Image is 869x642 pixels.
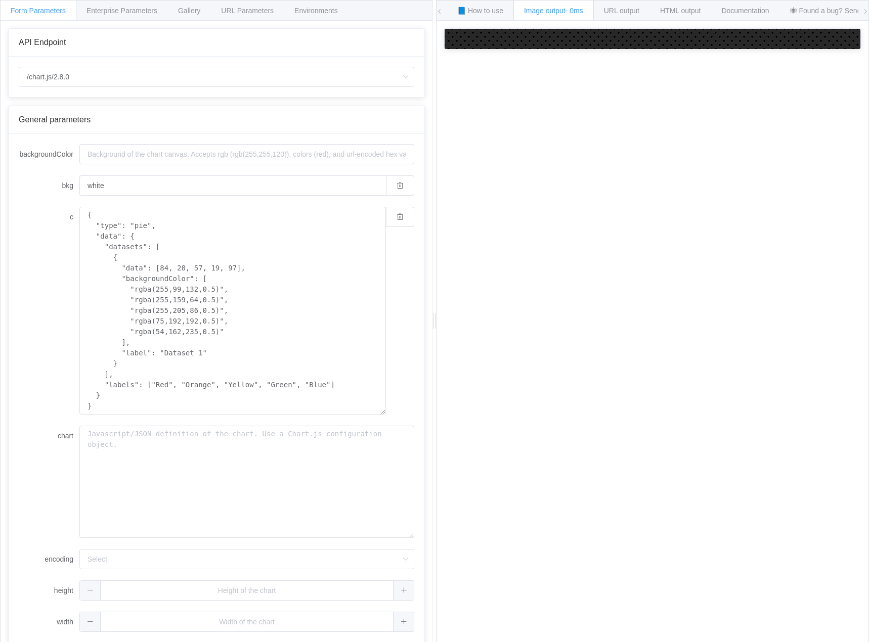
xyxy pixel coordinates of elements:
span: Image output [524,7,583,15]
span: HTML output [660,7,701,15]
input: Height of the chart [79,580,414,601]
span: API Endpoint [19,38,66,47]
span: 📘 How to use [457,7,503,15]
span: Enterprise Parameters [86,7,157,15]
input: Width of the chart [79,612,414,632]
span: - 0ms [566,7,583,15]
span: Environments [294,7,338,15]
input: Select [79,549,414,569]
span: URL output [604,7,639,15]
label: c [19,207,79,227]
label: bkg [19,175,79,196]
span: Gallery [178,7,200,15]
label: backgroundColor [19,144,79,164]
span: General parameters [19,115,91,124]
span: Form Parameters [11,7,66,15]
input: Background of the chart canvas. Accepts rgb (rgb(255,255,120)), colors (red), and url-encoded hex... [79,144,414,164]
label: height [19,580,79,601]
span: URL Parameters [221,7,274,15]
label: encoding [19,549,79,569]
input: Select [19,67,414,87]
label: width [19,612,79,632]
input: Background of the chart canvas. Accepts rgb (rgb(255,255,120)), colors (red), and url-encoded hex... [79,175,386,196]
span: Documentation [721,7,769,15]
label: chart [19,426,79,446]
